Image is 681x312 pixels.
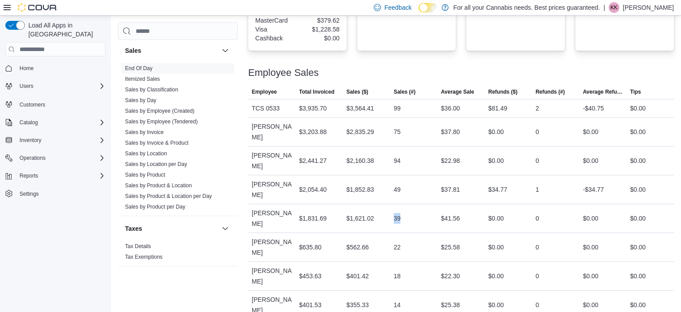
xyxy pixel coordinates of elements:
span: Inventory [16,135,106,146]
div: $25.58 [441,242,460,253]
div: 14 [394,300,401,310]
span: Operations [16,153,106,163]
div: [PERSON_NAME] [248,262,296,290]
div: Kate Kerschner [609,2,619,13]
span: Users [20,83,33,90]
div: $379.62 [299,17,340,24]
span: Catalog [20,119,38,126]
div: $0.00 [630,155,646,166]
div: 22 [394,242,401,253]
span: Tax Exemptions [125,253,163,261]
div: $0.00 [488,242,504,253]
span: Sales by Day [125,97,157,104]
div: $562.66 [346,242,369,253]
a: Sales by Invoice & Product [125,140,188,146]
div: $3,935.70 [299,103,327,114]
a: Sales by Day [125,97,157,103]
span: Sales by Employee (Tendered) [125,118,198,125]
span: Sales by Location per Day [125,161,187,168]
div: $0.00 [583,155,599,166]
div: [PERSON_NAME] [248,204,296,233]
div: [PERSON_NAME] [248,175,296,204]
span: Feedback [384,3,411,12]
button: Reports [16,170,42,181]
div: $1,228.58 [299,26,340,33]
span: Sales by Invoice & Product [125,139,188,146]
div: $2,441.27 [299,155,327,166]
button: Reports [2,170,109,182]
span: End Of Day [125,65,153,72]
div: $0.00 [630,213,646,224]
div: $34.77 [488,184,507,195]
a: Tax Details [125,243,151,249]
div: $0.00 [488,271,504,281]
div: $0.00 [630,300,646,310]
div: $0.00 [630,184,646,195]
button: Sales [220,45,231,56]
span: Settings [20,190,39,197]
div: 94 [394,155,401,166]
div: [PERSON_NAME] [248,233,296,261]
span: Customers [16,99,106,110]
img: Cova [18,3,58,12]
span: Sales by Invoice [125,129,164,136]
span: Dark Mode [419,12,419,13]
div: -$40.75 [583,103,604,114]
a: Sales by Product per Day [125,204,185,210]
div: $1,831.69 [299,213,327,224]
div: $41.56 [441,213,460,224]
div: $1,852.83 [346,184,374,195]
a: Home [16,63,37,74]
div: $0.00 [630,271,646,281]
span: Tips [630,88,641,95]
h3: Taxes [125,224,142,233]
h3: Employee Sales [248,67,319,78]
span: Users [16,81,106,91]
span: Home [16,63,106,74]
div: $22.98 [441,155,460,166]
div: Taxes [118,241,238,266]
div: 18 [394,271,401,281]
div: $0.00 [488,213,504,224]
div: TCS 0533 [248,99,296,117]
button: Taxes [220,223,231,234]
input: Dark Mode [419,3,437,12]
a: Sales by Product & Location per Day [125,193,212,199]
a: Sales by Location [125,150,167,157]
span: Load All Apps in [GEOGRAPHIC_DATA] [25,21,106,39]
button: Sales [125,46,218,55]
div: $635.80 [299,242,322,253]
span: Inventory [20,137,41,144]
div: [PERSON_NAME] [248,146,296,175]
button: Operations [16,153,49,163]
span: Sales ($) [346,88,368,95]
span: Reports [20,172,38,179]
span: Reports [16,170,106,181]
div: 1 [536,184,539,195]
div: $0.00 [583,300,599,310]
p: [PERSON_NAME] [623,2,674,13]
button: Settings [2,187,109,200]
div: $0.00 [488,300,504,310]
button: Catalog [16,117,41,128]
span: Catalog [16,117,106,128]
a: Sales by Classification [125,87,178,93]
div: 0 [536,271,539,281]
span: Employee [252,88,277,95]
p: | [603,2,605,13]
div: MasterCard [255,17,296,24]
a: Sales by Invoice [125,129,164,135]
div: 2 [536,103,539,114]
div: $2,160.38 [346,155,374,166]
span: Customers [20,101,45,108]
button: Home [2,62,109,75]
span: Home [20,65,34,72]
div: $2,054.40 [299,184,327,195]
span: Operations [20,154,46,162]
span: Refunds (#) [536,88,565,95]
div: 99 [394,103,401,114]
span: Refunds ($) [488,88,517,95]
div: $37.80 [441,126,460,137]
div: $0.00 [583,242,599,253]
